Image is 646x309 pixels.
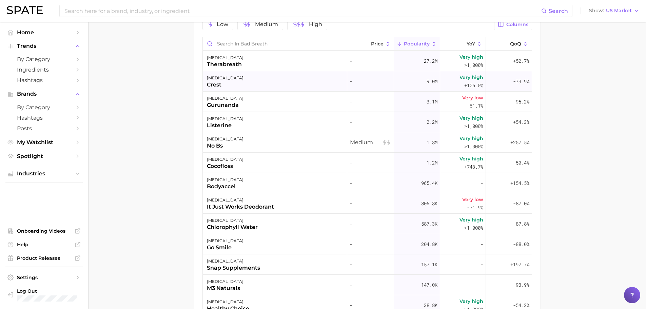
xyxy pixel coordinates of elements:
[207,162,243,170] div: cocofloss
[5,286,83,304] a: Log out. Currently logged in with e-mail rebecca.blank@churchdwight.com.
[421,240,437,248] span: 204.8k
[207,94,243,102] div: [MEDICAL_DATA]
[549,8,568,14] span: Search
[207,182,243,191] div: bodyaccel
[5,54,83,64] a: by Category
[203,112,532,132] button: [MEDICAL_DATA]listerine-2.2mVery high>1,000%+54.3%
[481,179,483,187] span: -
[350,118,391,126] span: -
[421,220,437,228] span: 587.3k
[203,37,347,50] input: Search in bad breath
[350,281,391,289] span: -
[5,272,83,283] a: Settings
[440,37,486,51] button: YoY
[350,159,391,167] span: -
[5,64,83,75] a: Ingredients
[587,6,641,15] button: ShowUS Market
[64,5,541,17] input: Search here for a brand, industry, or ingredient
[513,199,529,208] span: -87.0%
[427,138,437,147] span: 1.8m
[207,203,274,211] div: it just works deodorant
[207,142,243,150] div: no bs
[207,115,243,123] div: [MEDICAL_DATA]
[427,159,437,167] span: 1.2m
[207,257,260,265] div: [MEDICAL_DATA]
[309,22,322,27] span: High
[5,75,83,85] a: Hashtags
[207,264,260,272] div: snap supplements
[17,29,71,36] span: Home
[207,196,274,204] div: [MEDICAL_DATA]
[5,113,83,123] a: Hashtags
[506,22,528,27] span: Columns
[17,91,71,97] span: Brands
[350,57,391,65] span: -
[459,134,483,142] span: Very high
[459,216,483,224] span: Very high
[424,57,437,65] span: 27.2m
[5,253,83,263] a: Product Releases
[207,54,243,62] div: [MEDICAL_DATA]
[207,101,243,109] div: gurunanda
[17,125,71,132] span: Posts
[5,151,83,161] a: Spotlight
[203,71,532,92] button: [MEDICAL_DATA]crest-9.0mVery high+106.0%-73.9%
[421,260,437,269] span: 157.1k
[462,195,483,204] span: Very low
[207,216,258,225] div: [MEDICAL_DATA]
[17,115,71,121] span: Hashtags
[5,102,83,113] a: by Category
[589,9,604,13] span: Show
[17,77,71,83] span: Hashtags
[207,277,243,286] div: [MEDICAL_DATA]
[350,220,391,228] span: -
[421,281,437,289] span: 147.0k
[459,297,483,305] span: Very high
[513,98,529,106] span: -95.2%
[427,77,437,85] span: 9.0m
[207,135,243,143] div: [MEDICAL_DATA]
[5,89,83,99] button: Brands
[462,94,483,102] span: Very low
[207,81,243,89] div: crest
[427,118,437,126] span: 2.2m
[494,19,532,30] button: Columns
[459,155,483,163] span: Very high
[207,284,243,292] div: m3 naturals
[207,237,243,245] div: [MEDICAL_DATA]
[481,240,483,248] span: -
[404,41,430,46] span: Popularity
[203,193,532,214] button: [MEDICAL_DATA]it just works deodorant-806.8kVery low-71.9%-87.0%
[350,77,391,85] span: -
[606,9,632,13] span: US Market
[513,281,529,289] span: -93.9%
[350,138,391,147] span: Medium
[17,66,71,73] span: Ingredients
[207,298,249,306] div: [MEDICAL_DATA]
[207,223,258,231] div: chlorophyll water
[350,240,391,248] span: -
[427,98,437,106] span: 3.1m
[203,153,532,173] button: [MEDICAL_DATA]cocofloss-1.2mVery high+743.7%-50.4%
[17,228,71,234] span: Onboarding Videos
[350,98,391,106] span: -
[510,138,529,147] span: +257.5%
[513,240,529,248] span: -88.0%
[467,102,483,110] span: -61.1%
[203,51,532,71] button: [MEDICAL_DATA]therabreath-27.2mVery high>1,000%+52.7%
[207,155,243,163] div: [MEDICAL_DATA]
[5,137,83,148] a: My Watchlist
[510,41,521,46] span: QoQ
[207,176,243,184] div: [MEDICAL_DATA]
[513,57,529,65] span: +52.7%
[464,143,483,150] span: >1,000%
[459,114,483,122] span: Very high
[17,255,71,261] span: Product Releases
[255,22,278,27] span: Medium
[5,123,83,134] a: Posts
[513,220,529,228] span: -87.8%
[464,123,483,129] span: >1,000%
[203,214,532,234] button: [MEDICAL_DATA]chlorophyll water-587.3kVery high>1,000%-87.8%
[350,179,391,187] span: -
[347,37,394,51] button: Price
